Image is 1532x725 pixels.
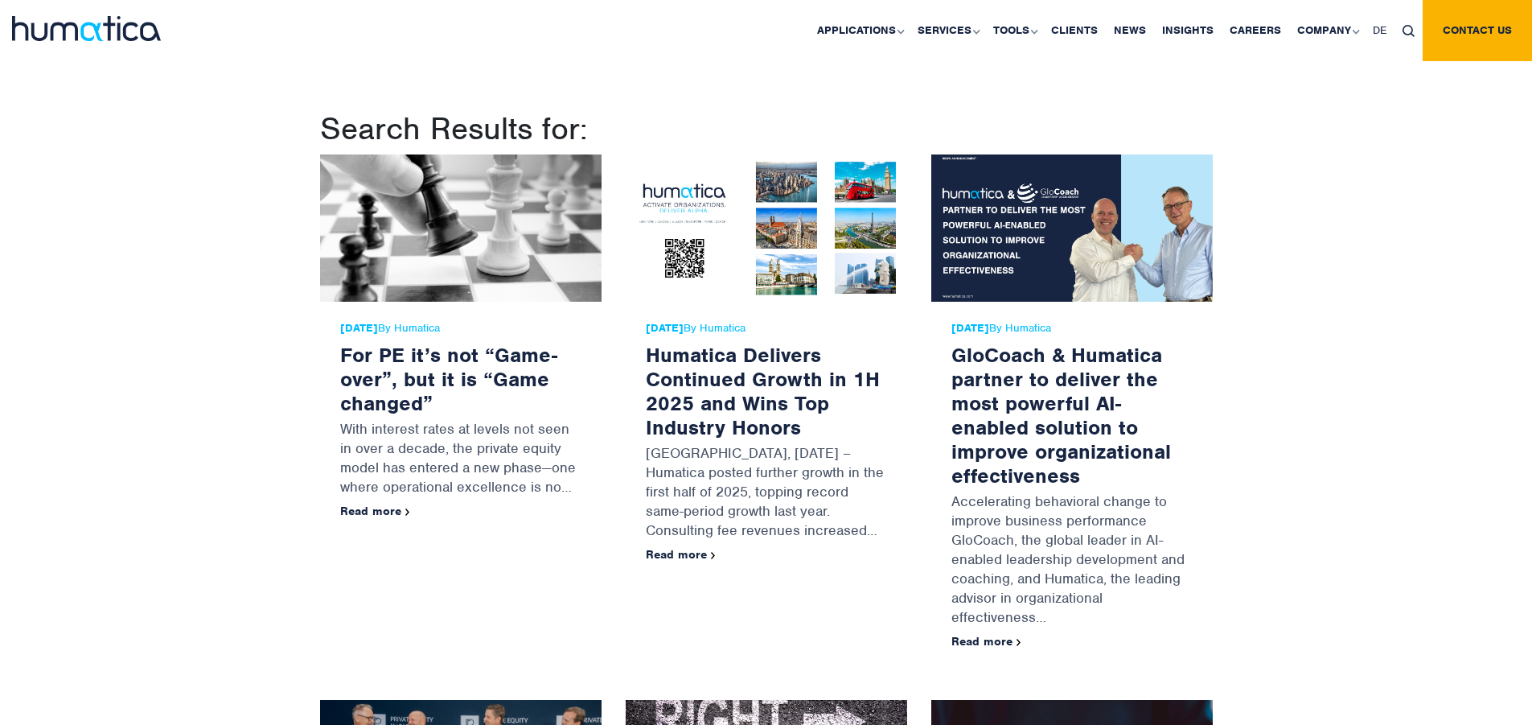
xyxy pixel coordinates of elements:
[951,342,1171,488] a: GloCoach & Humatica partner to deliver the most powerful AI-enabled solution to improve organizat...
[646,547,716,562] a: Read more
[1017,639,1021,646] img: arrowicon
[340,504,410,518] a: Read more
[646,342,880,440] a: Humatica Delivers Continued Growth in 1H 2025 and Wins Top Industry Honors
[12,16,161,41] img: logo
[931,154,1213,302] img: GloCoach & Humatica partner to deliver the most powerful AI-enabled solution to improve organizat...
[646,322,887,335] span: By Humatica
[1373,23,1386,37] span: DE
[320,109,1213,148] h1: Search Results for:
[646,321,684,335] strong: [DATE]
[951,321,989,335] strong: [DATE]
[951,634,1021,649] a: Read more
[320,154,602,302] img: For PE it’s not “Game-over”, but it is “Game changed”
[711,552,716,559] img: arrowicon
[951,488,1193,635] p: Accelerating behavioral change to improve business performance GloCoach, the global leader in AI-...
[340,342,557,416] a: For PE it’s not “Game-over”, but it is “Game changed”
[1403,25,1415,37] img: search_icon
[340,322,581,335] span: By Humatica
[340,321,378,335] strong: [DATE]
[405,509,410,516] img: arrowicon
[340,415,581,505] p: With interest rates at levels not seen in over a decade, the private equity model has entered a n...
[646,439,887,548] p: [GEOGRAPHIC_DATA], [DATE] – Humatica posted further growth in the first half of 2025, topping rec...
[626,154,907,302] img: Humatica Delivers Continued Growth in 1H 2025 and Wins Top Industry Honors
[951,322,1193,335] span: By Humatica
